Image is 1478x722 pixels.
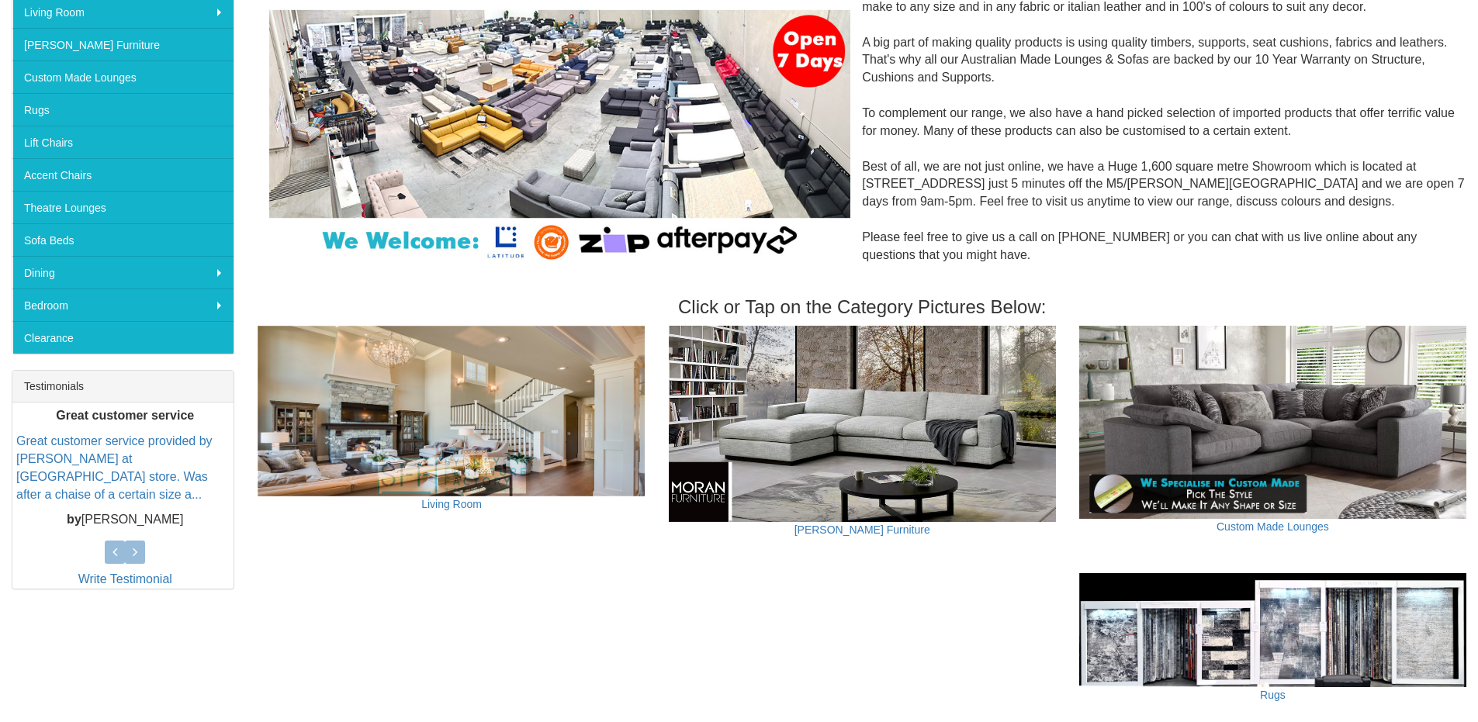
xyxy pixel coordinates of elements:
[12,28,234,60] a: [PERSON_NAME] Furniture
[56,409,194,423] b: Great customer service
[12,223,234,256] a: Sofa Beds
[1079,326,1466,520] img: Custom Made Lounges
[258,297,1466,317] h3: Click or Tap on the Category Pictures Below:
[16,512,234,530] p: [PERSON_NAME]
[258,326,645,496] img: Living Room
[67,513,81,527] b: by
[78,572,172,586] a: Write Testimonial
[1260,689,1286,701] a: Rugs
[12,60,234,93] a: Custom Made Lounges
[1079,573,1466,686] img: Rugs
[12,126,234,158] a: Lift Chairs
[12,256,234,288] a: Dining
[12,93,234,126] a: Rugs
[12,158,234,191] a: Accent Chairs
[1217,520,1329,533] a: Custom Made Lounges
[12,321,234,354] a: Clearance
[12,371,234,402] div: Testimonials
[421,498,482,510] a: Living Room
[16,435,213,502] a: Great customer service provided by [PERSON_NAME] at [GEOGRAPHIC_DATA] store. Was after a chaise o...
[12,191,234,223] a: Theatre Lounges
[12,288,234,321] a: Bedroom
[669,326,1056,522] img: Moran Furniture
[794,523,930,536] a: [PERSON_NAME] Furniture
